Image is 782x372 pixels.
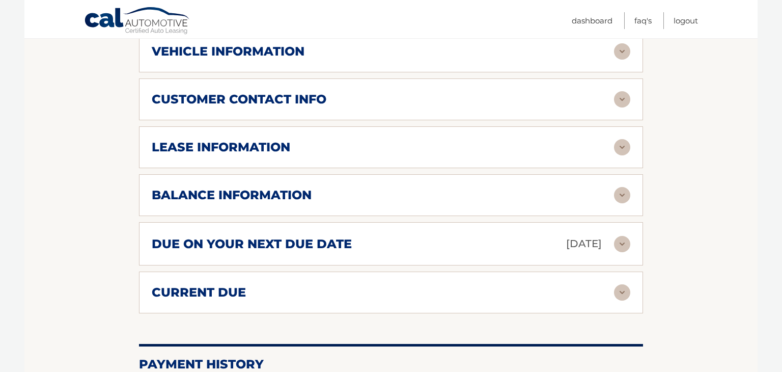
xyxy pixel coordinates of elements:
[566,235,602,253] p: [DATE]
[634,12,652,29] a: FAQ's
[152,285,246,300] h2: current due
[152,44,304,59] h2: vehicle information
[614,91,630,108] img: accordion-rest.svg
[572,12,612,29] a: Dashboard
[674,12,698,29] a: Logout
[614,43,630,60] img: accordion-rest.svg
[152,188,312,203] h2: balance information
[614,187,630,203] img: accordion-rest.svg
[152,92,326,107] h2: customer contact info
[614,236,630,252] img: accordion-rest.svg
[84,7,191,36] a: Cal Automotive
[614,284,630,301] img: accordion-rest.svg
[152,236,352,252] h2: due on your next due date
[152,140,290,155] h2: lease information
[139,357,643,372] h2: Payment History
[614,139,630,155] img: accordion-rest.svg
